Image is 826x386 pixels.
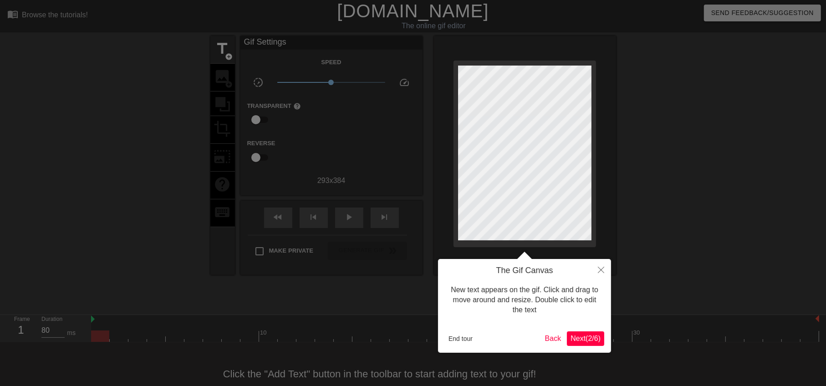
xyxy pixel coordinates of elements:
[445,266,604,276] h4: The Gif Canvas
[571,335,601,342] span: Next ( 2 / 6 )
[541,331,565,346] button: Back
[567,331,604,346] button: Next
[445,332,476,345] button: End tour
[445,276,604,325] div: New text appears on the gif. Click and drag to move around and resize. Double click to edit the text
[591,259,611,280] button: Close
